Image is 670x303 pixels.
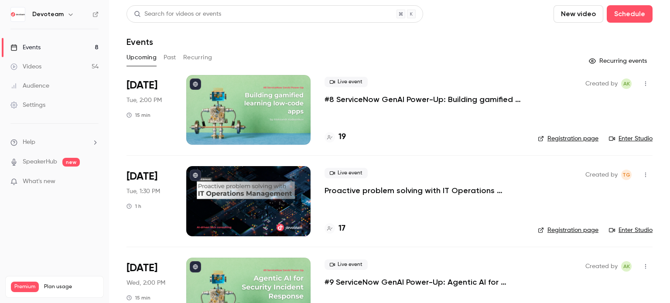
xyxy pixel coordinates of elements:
button: Schedule [607,5,653,23]
a: Registration page [538,134,598,143]
img: Devoteam [11,7,25,21]
span: Created by [585,78,618,89]
a: Enter Studio [609,226,653,235]
button: Recurring events [585,54,653,68]
span: [DATE] [126,170,157,184]
a: Registration page [538,226,598,235]
div: Events [10,43,41,52]
a: Enter Studio [609,134,653,143]
span: Live event [325,259,368,270]
span: Tue, 1:30 PM [126,187,160,196]
span: Tereza Gáliková [621,170,632,180]
span: TG [622,170,630,180]
h6: Devoteam [32,10,64,19]
li: help-dropdown-opener [10,138,99,147]
span: Help [23,138,35,147]
div: 1 h [126,203,141,210]
span: Adrianna Kielin [621,78,632,89]
button: Upcoming [126,51,157,65]
div: Search for videos or events [134,10,221,19]
button: Recurring [183,51,212,65]
a: #8 ServiceNow GenAI Power-Up: Building gamified learning low-code apps [325,94,524,105]
a: Proactive problem solving with IT Operations Management [325,185,524,196]
span: AK [623,261,630,272]
div: Sep 30 Tue, 2:00 PM (Europe/Amsterdam) [126,75,172,145]
span: Tue, 2:00 PM [126,96,162,105]
div: Settings [10,101,45,109]
a: #9 ServiceNow GenAI Power-Up: Agentic AI for Security Incident Response [325,277,524,287]
span: Live event [325,168,368,178]
span: [DATE] [126,261,157,275]
span: Adrianna Kielin [621,261,632,272]
div: 15 min [126,294,150,301]
span: Wed, 2:00 PM [126,279,165,287]
span: new [62,158,80,167]
h4: 17 [338,223,345,235]
span: AK [623,78,630,89]
span: [DATE] [126,78,157,92]
span: Premium [11,282,39,292]
div: Audience [10,82,49,90]
a: 19 [325,131,346,143]
h4: 19 [338,131,346,143]
span: What's new [23,177,55,186]
div: 15 min [126,112,150,119]
span: Created by [585,261,618,272]
a: 17 [325,223,345,235]
div: Oct 14 Tue, 1:30 PM (Europe/Prague) [126,166,172,236]
a: SpeakerHub [23,157,57,167]
span: Live event [325,77,368,87]
h1: Events [126,37,153,47]
button: New video [554,5,603,23]
button: Past [164,51,176,65]
span: Plan usage [44,283,98,290]
div: Videos [10,62,41,71]
span: Created by [585,170,618,180]
iframe: Noticeable Trigger [88,178,99,186]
